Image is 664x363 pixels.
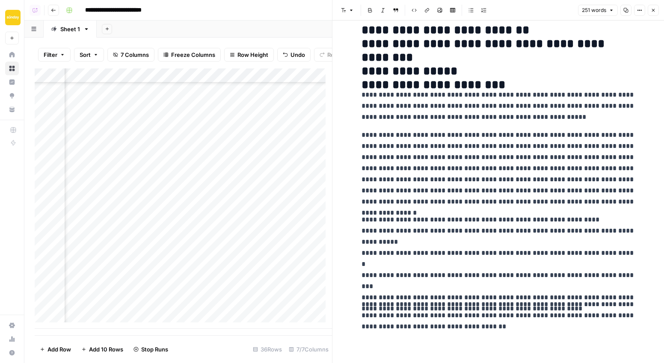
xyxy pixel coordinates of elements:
span: Add 10 Rows [89,345,123,354]
div: 7/7 Columns [285,342,332,356]
span: 7 Columns [121,50,149,59]
span: Undo [290,50,305,59]
span: Add Row [47,345,71,354]
a: Opportunities [5,89,19,103]
button: Row Height [224,48,274,62]
button: 7 Columns [107,48,154,62]
a: Sheet 1 [44,21,97,38]
button: Help + Support [5,346,19,360]
button: Add 10 Rows [76,342,128,356]
button: Workspace: Sunday Lawn Care [5,7,19,28]
span: 251 words [582,6,606,14]
button: Undo [277,48,311,62]
span: Freeze Columns [171,50,215,59]
button: 251 words [578,5,618,16]
a: Your Data [5,103,19,116]
button: Sort [74,48,104,62]
a: Settings [5,319,19,332]
a: Home [5,48,19,62]
button: Filter [38,48,71,62]
img: Sunday Lawn Care Logo [5,10,21,25]
div: 36 Rows [249,342,285,356]
button: Redo [314,48,347,62]
button: Add Row [35,342,76,356]
span: Row Height [237,50,268,59]
a: Browse [5,62,19,75]
span: Stop Runs [141,345,168,354]
span: Filter [44,50,57,59]
span: Redo [327,50,341,59]
button: Freeze Columns [158,48,221,62]
div: Sheet 1 [60,25,80,33]
a: Insights [5,75,19,89]
span: Sort [80,50,91,59]
a: Usage [5,332,19,346]
button: Stop Runs [128,342,173,356]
